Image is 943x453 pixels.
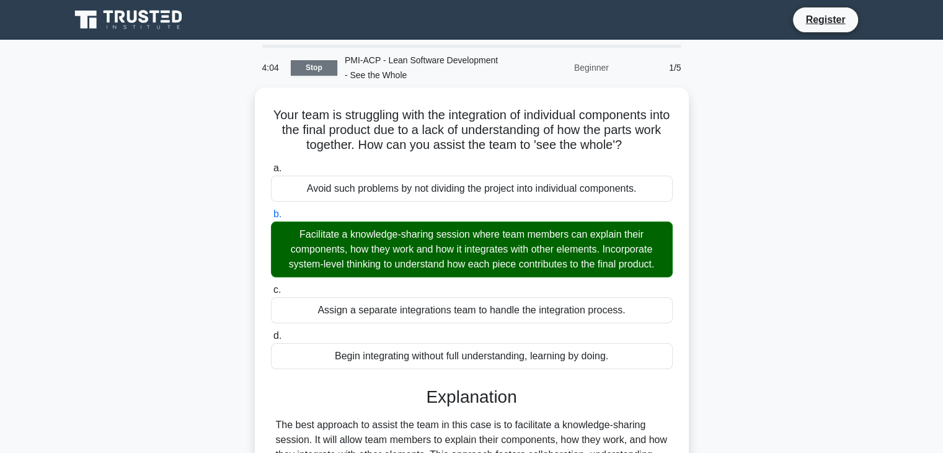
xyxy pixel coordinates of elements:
div: Beginner [508,55,616,80]
a: Stop [291,60,337,76]
div: PMI-ACP - Lean Software Development - See the Whole [337,48,508,87]
h3: Explanation [278,387,665,408]
div: 4:04 [255,55,291,80]
div: Facilitate a knowledge-sharing session where team members can explain their components, how they ... [271,222,673,277]
span: a. [273,163,281,173]
span: c. [273,284,281,295]
span: b. [273,209,281,219]
div: 1/5 [616,55,689,80]
h5: Your team is struggling with the integration of individual components into the final product due ... [270,107,674,153]
a: Register [798,12,852,27]
div: Assign a separate integrations team to handle the integration process. [271,297,673,323]
div: Begin integrating without full understanding, learning by doing. [271,343,673,369]
span: d. [273,330,281,341]
div: Avoid such problems by not dividing the project into individual components. [271,176,673,202]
